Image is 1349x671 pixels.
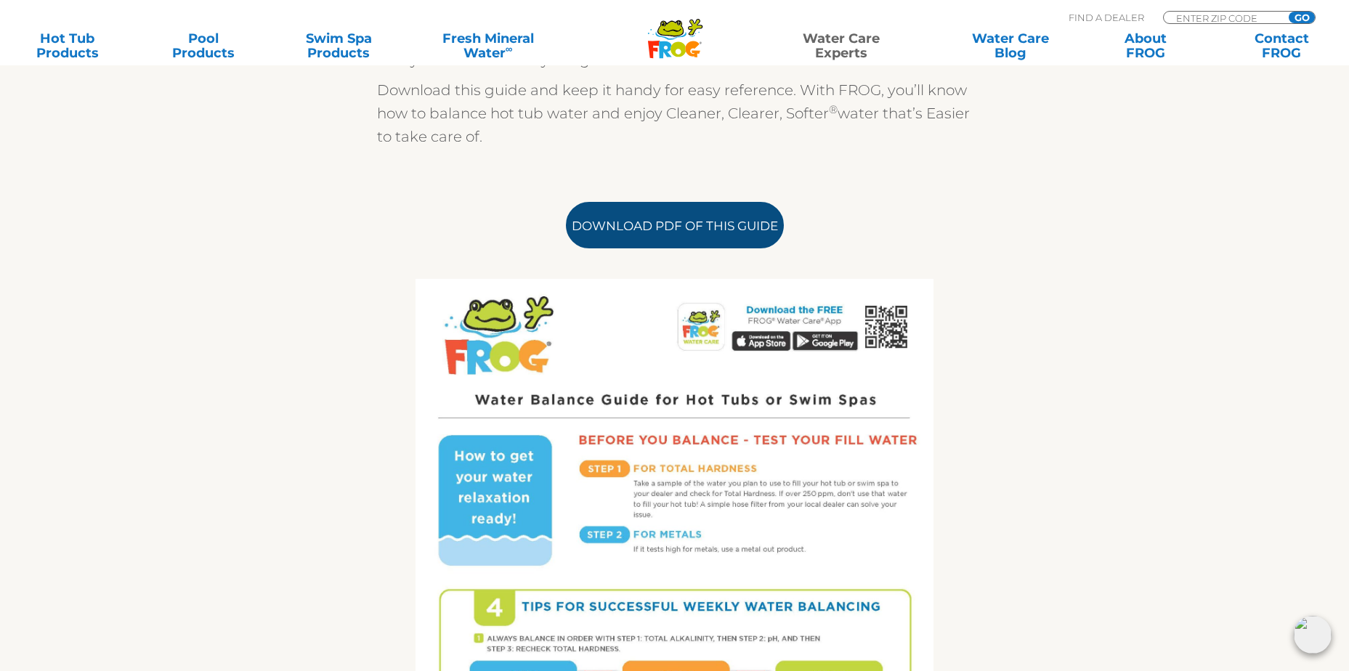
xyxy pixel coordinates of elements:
a: AboutFROG [1093,31,1199,60]
a: PoolProducts [150,31,256,60]
sup: ∞ [506,43,513,54]
input: Zip Code Form [1175,12,1273,24]
a: Water CareExperts [755,31,927,60]
a: Hot TubProducts [15,31,120,60]
a: ContactFROG [1229,31,1334,60]
a: Fresh MineralWater∞ [422,31,554,60]
a: Water CareBlog [957,31,1063,60]
p: Download this guide and keep it handy for easy reference. With FROG, you’ll know how to balance h... [377,78,973,148]
input: GO [1289,12,1315,23]
sup: ® [829,102,838,116]
img: openIcon [1294,616,1332,654]
p: Find A Dealer [1069,11,1144,24]
a: Swim SpaProducts [286,31,392,60]
a: Download PDF of this Guide [566,202,784,248]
